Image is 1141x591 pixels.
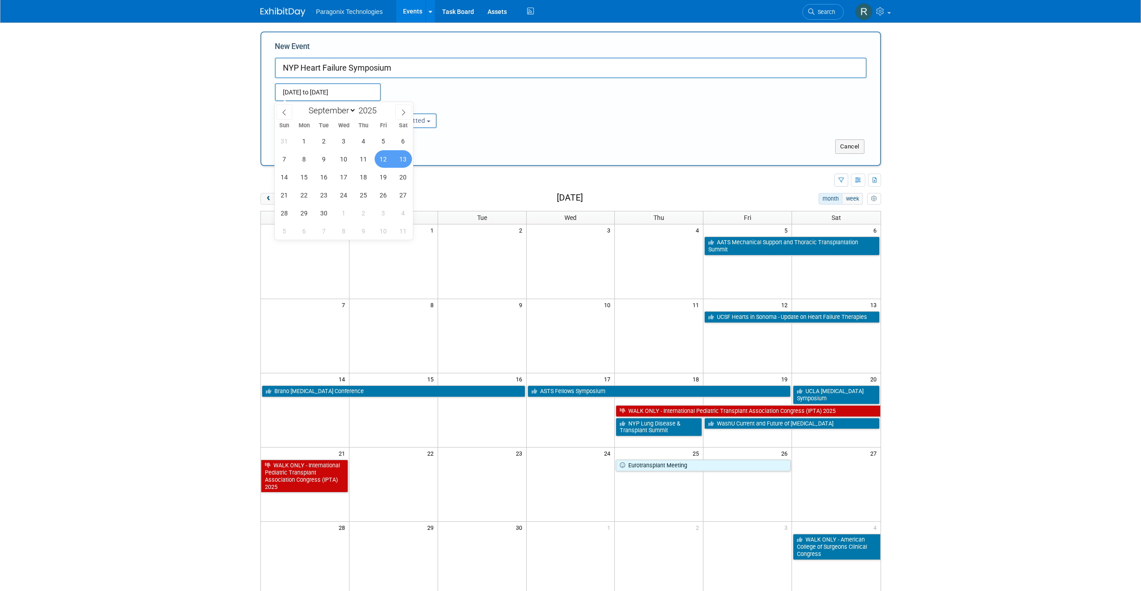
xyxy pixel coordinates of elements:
span: September 17, 2025 [335,168,353,186]
span: 23 [515,448,526,459]
span: October 2, 2025 [355,204,372,222]
span: 17 [603,373,614,385]
span: 1 [606,522,614,533]
span: Tue [477,214,487,221]
span: September 5, 2025 [375,132,392,150]
h2: [DATE] [557,193,583,203]
span: September 11, 2025 [355,150,372,168]
a: AATS Mechanical Support and Thoracic Transplantation Summit [704,237,879,255]
span: 20 [869,373,881,385]
span: September 2, 2025 [315,132,333,150]
button: myCustomButton [867,193,881,205]
button: Cancel [835,139,864,154]
span: 18 [692,373,703,385]
span: September 14, 2025 [276,168,293,186]
span: September 16, 2025 [315,168,333,186]
span: September 27, 2025 [394,186,412,204]
span: Search [814,9,835,15]
span: 4 [873,522,881,533]
span: September 18, 2025 [355,168,372,186]
button: month [819,193,842,205]
a: WALK ONLY - International Pediatric Transplant Association Congress (IPTA) 2025 [616,405,880,417]
span: 3 [783,522,792,533]
button: prev [260,193,277,205]
span: 22 [426,448,438,459]
i: Personalize Calendar [871,196,877,202]
span: October 10, 2025 [375,222,392,240]
span: September 30, 2025 [315,204,333,222]
a: Search [802,4,844,20]
span: 15 [426,373,438,385]
span: September 6, 2025 [394,132,412,150]
span: 16 [515,373,526,385]
a: Brano [MEDICAL_DATA] Conference [262,385,525,397]
span: October 8, 2025 [335,222,353,240]
a: ASTS Fellows Symposium [528,385,791,397]
span: Fri [744,214,751,221]
span: September 4, 2025 [355,132,372,150]
span: Wed [334,123,353,129]
span: September 9, 2025 [315,150,333,168]
span: 26 [780,448,792,459]
input: Year [356,105,383,116]
span: October 11, 2025 [394,222,412,240]
span: Fri [373,123,393,129]
span: 12 [780,299,792,310]
span: September 7, 2025 [276,150,293,168]
a: UCLA [MEDICAL_DATA] Symposium [793,385,879,404]
span: Sat [393,123,413,129]
span: September 10, 2025 [335,150,353,168]
span: October 7, 2025 [315,222,333,240]
input: Start Date - End Date [275,83,381,101]
span: 25 [692,448,703,459]
span: September 24, 2025 [335,186,353,204]
span: September 26, 2025 [375,186,392,204]
span: September 15, 2025 [295,168,313,186]
span: September 23, 2025 [315,186,333,204]
span: October 1, 2025 [335,204,353,222]
span: September 21, 2025 [276,186,293,204]
span: September 20, 2025 [394,168,412,186]
span: October 3, 2025 [375,204,392,222]
span: 4 [695,224,703,236]
span: Sat [832,214,841,221]
a: WashU Current and Future of [MEDICAL_DATA] [704,418,879,430]
span: September 1, 2025 [295,132,313,150]
span: August 31, 2025 [276,132,293,150]
span: September 29, 2025 [295,204,313,222]
div: Attendance / Format: [275,101,362,113]
span: 29 [426,522,438,533]
button: week [842,193,863,205]
span: Thu [353,123,373,129]
span: 30 [515,522,526,533]
input: Name of Trade Show / Conference [275,58,867,78]
a: UCSF Hearts in Sonoma - Update on Heart Failure Therapies [704,311,879,323]
span: 24 [603,448,614,459]
img: Rachel Jenkins [855,3,873,20]
a: WALK ONLY - American College of Surgeons Clinical Congress [793,534,880,560]
span: October 5, 2025 [276,222,293,240]
span: September 3, 2025 [335,132,353,150]
a: WALK ONLY - International Pediatric Transplant Association Congress (IPTA) 2025 [261,460,348,492]
span: 10 [603,299,614,310]
span: 9 [518,299,526,310]
span: Paragonix Technologies [316,8,383,15]
span: 28 [338,522,349,533]
span: October 6, 2025 [295,222,313,240]
span: Mon [294,123,314,129]
span: 27 [869,448,881,459]
span: Sun [275,123,295,129]
span: September 13, 2025 [394,150,412,168]
span: 2 [518,224,526,236]
span: 1 [430,224,438,236]
span: 19 [780,373,792,385]
span: 5 [783,224,792,236]
span: 21 [338,448,349,459]
div: Participation: [376,101,463,113]
span: 2 [695,522,703,533]
span: 11 [692,299,703,310]
span: 3 [606,224,614,236]
span: September 22, 2025 [295,186,313,204]
span: Thu [653,214,664,221]
select: Month [304,105,356,116]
